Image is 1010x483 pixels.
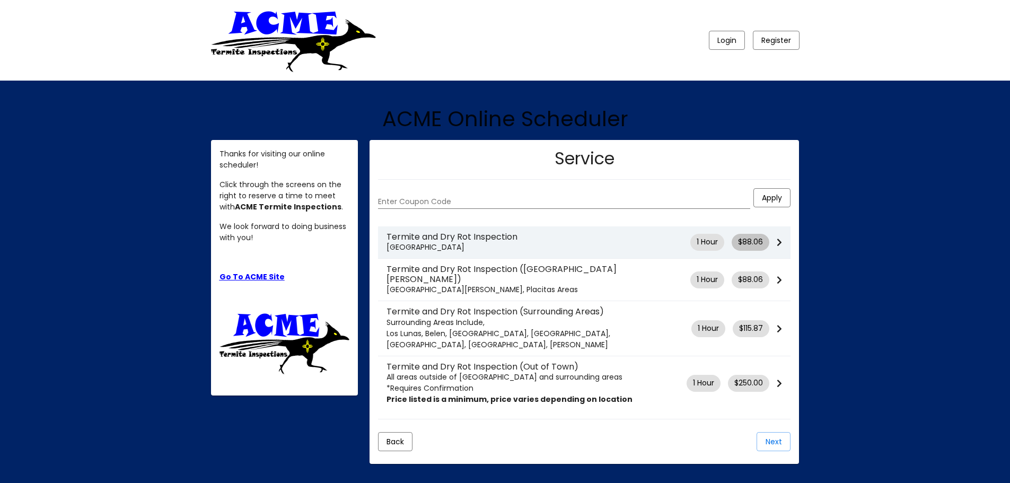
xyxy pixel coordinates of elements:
[378,259,791,301] mat-list-item: 1 Hour $88.06
[219,221,350,243] p: We look forward to doing business with you!
[757,432,791,451] button: Next
[753,188,791,207] button: Apply
[690,234,724,251] mat-chip: 1 Hour
[691,320,725,337] mat-chip: 1 Hour
[211,106,800,131] h1: ACME Online Scheduler
[738,236,763,248] span: $88.06
[728,375,769,392] mat-chip: $250.00
[378,226,791,259] mat-list-item: 1 Hour $88.06
[762,192,782,203] span: Apply
[219,311,350,374] img: ttu_4460907765809774511.png
[761,35,791,46] span: Register
[387,328,691,350] p: Los Lunas, Belen, [GEOGRAPHIC_DATA], [GEOGRAPHIC_DATA], [GEOGRAPHIC_DATA], [GEOGRAPHIC_DATA], [PE...
[387,436,404,447] span: Back
[387,242,690,253] p: [GEOGRAPHIC_DATA]
[235,201,341,212] strong: ACME Termite Inspections
[732,234,769,251] mat-chip: $88.06
[734,377,763,389] span: $250.00
[753,31,800,50] button: Register
[739,323,763,334] span: $115.87
[378,198,750,206] input: Enter Coupon Code
[555,148,614,169] h2: Service
[387,394,633,405] strong: Price listed is a minimum, price varies depending on location
[378,432,412,451] button: Back
[733,320,769,337] mat-chip: $115.87
[738,274,763,285] span: $88.06
[387,362,687,372] h3: Termite and Dry Rot Inspection (Out of Town)
[378,301,791,356] mat-list-item: 1 Hour $115.87
[387,306,691,317] h3: Termite and Dry Rot Inspection (Surrounding Areas)
[387,264,690,284] h3: Termite and Dry Rot Inspection ([GEOGRAPHIC_DATA][PERSON_NAME])
[219,271,285,282] a: Go To ACME Site
[219,179,350,213] p: Click through the screens on the right to reserve a time to meet with .
[732,271,769,288] mat-chip: $88.06
[709,31,745,50] button: Login
[219,148,350,171] p: Thanks for visiting our online scheduler!
[378,356,791,410] mat-list-item: 1 Hour $250.00
[766,436,782,447] span: Next
[690,271,724,288] mat-chip: 1 Hour
[387,372,687,383] p: All areas outside of [GEOGRAPHIC_DATA] and surrounding areas
[387,383,687,394] p: *Requires Confirmation
[717,35,736,46] span: Login
[687,375,721,392] mat-chip: 1 Hour
[387,317,691,328] p: Surrounding Areas Include,
[387,232,690,242] h3: Termite and Dry Rot Inspection
[387,284,690,295] p: [GEOGRAPHIC_DATA][PERSON_NAME], Placitas Areas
